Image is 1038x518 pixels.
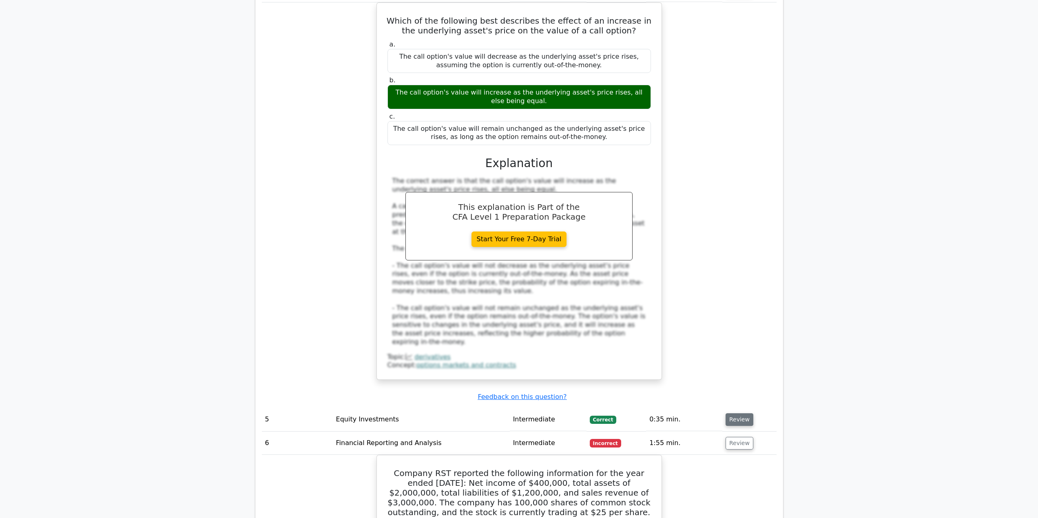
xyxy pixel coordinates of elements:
td: Financial Reporting and Analysis [333,432,510,455]
td: 0:35 min. [646,408,722,431]
button: Review [726,413,753,426]
td: Intermediate [510,432,587,455]
td: 1:55 min. [646,432,722,455]
h3: Explanation [392,157,646,170]
div: The correct answer is that the call option's value will increase as the underlying asset's price ... [392,177,646,346]
div: The call option's value will decrease as the underlying asset's price rises, assuming the option ... [387,49,651,73]
span: Incorrect [590,439,621,447]
span: c. [390,112,395,120]
span: Correct [590,416,616,424]
a: derivatives [414,353,451,361]
h5: Which of the following best describes the effect of an increase in the underlying asset's price o... [387,16,652,35]
td: 6 [262,432,333,455]
a: options markets and contracts [416,361,516,369]
div: The call option's value will remain unchanged as the underlying asset's price rises, as long as t... [387,121,651,145]
span: b. [390,76,396,84]
a: Start Your Free 7-Day Trial [471,231,567,247]
td: 5 [262,408,333,431]
td: Intermediate [510,408,587,431]
div: Topic: [387,353,651,361]
td: Equity Investments [333,408,510,431]
a: Feedback on this question? [478,393,567,401]
div: The call option's value will increase as the underlying asset's price rises, all else being equal. [387,85,651,109]
button: Review [726,437,753,450]
div: Concept: [387,361,651,370]
span: a. [390,40,396,48]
